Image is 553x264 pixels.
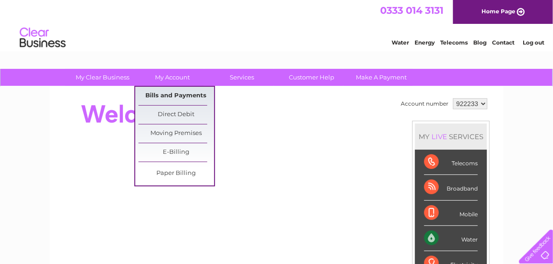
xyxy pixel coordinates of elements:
a: My Account [135,69,210,86]
a: Telecoms [440,39,468,46]
a: Moving Premises [138,124,214,143]
a: 0333 014 3131 [380,5,443,16]
a: Contact [492,39,514,46]
a: Paper Billing [138,164,214,183]
a: Make A Payment [344,69,420,86]
div: MY SERVICES [415,124,487,150]
a: Bills and Payments [138,87,214,105]
a: E-Billing [138,143,214,162]
a: Energy [415,39,435,46]
img: logo.png [19,24,66,52]
a: Water [392,39,409,46]
div: LIVE [430,132,449,141]
div: Clear Business is a trading name of Verastar Limited (registered in [GEOGRAPHIC_DATA] No. 3667643... [61,5,494,45]
div: Telecoms [424,150,478,175]
div: Mobile [424,201,478,226]
a: Blog [473,39,487,46]
td: Account number [398,96,451,112]
a: Services [205,69,280,86]
a: Direct Debit [138,106,214,124]
a: My Clear Business [65,69,141,86]
a: Customer Help [274,69,350,86]
div: Broadband [424,175,478,200]
a: Log out [523,39,544,46]
div: Water [424,226,478,251]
